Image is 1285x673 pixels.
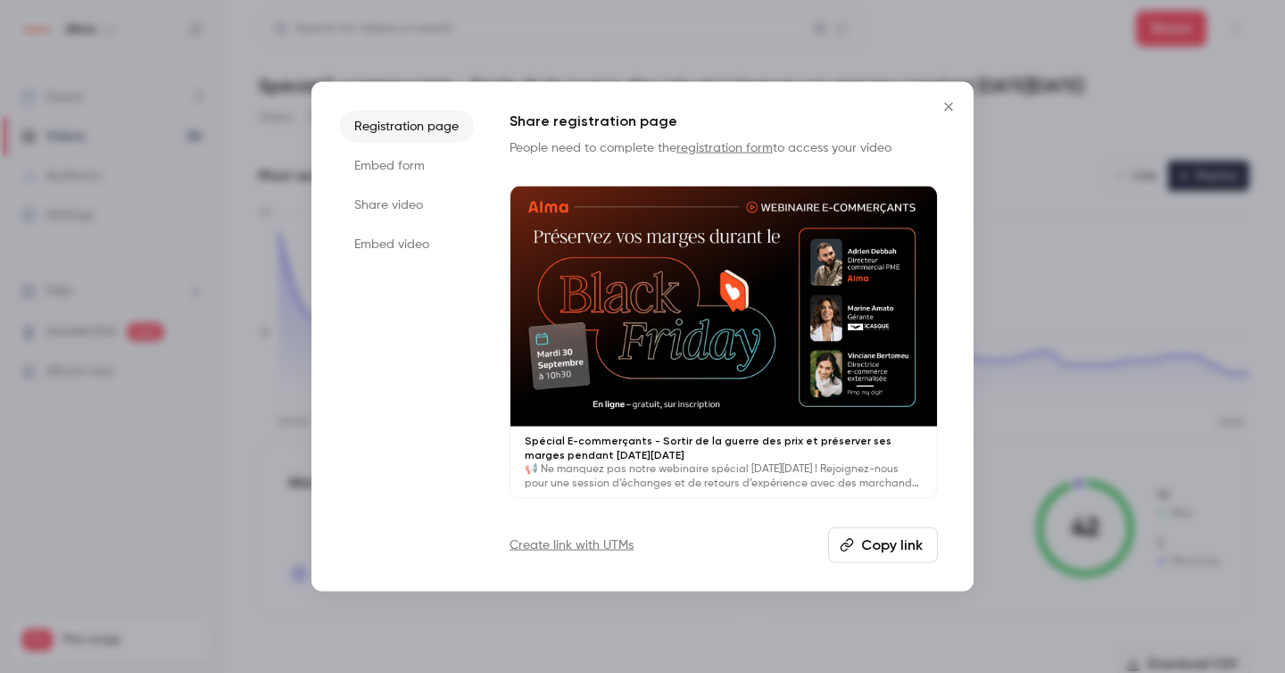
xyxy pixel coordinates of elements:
[340,111,474,143] li: Registration page
[340,150,474,182] li: Embed form
[510,139,938,157] p: People need to complete the to access your video
[931,89,966,125] button: Close
[676,142,773,154] a: registration form
[525,433,923,461] p: Spécial E-commerçants - Sortir de la guerre des prix et préserver ses marges pendant [DATE][DATE]
[525,461,923,490] p: 📢 Ne manquez pas notre webinaire spécial [DATE][DATE] ! Rejoignez-nous pour une session d’échange...
[340,228,474,261] li: Embed video
[510,186,938,499] a: Spécial E-commerçants - Sortir de la guerre des prix et préserver ses marges pendant [DATE][DATE]...
[340,189,474,221] li: Share video
[828,527,938,562] button: Copy link
[510,536,634,553] a: Create link with UTMs
[510,111,938,132] h1: Share registration page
